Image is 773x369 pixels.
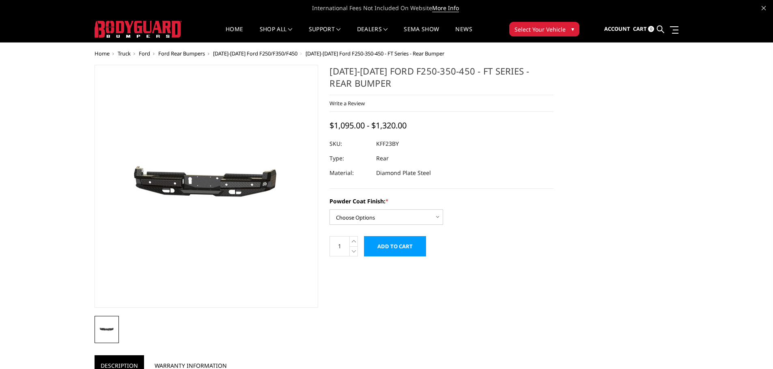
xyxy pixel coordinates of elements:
[226,26,243,42] a: Home
[515,25,566,34] span: Select Your Vehicle
[97,325,116,334] img: 2023-2025 Ford F250-350-450 - FT Series - Rear Bumper
[329,120,407,131] span: $1,095.00 - $1,320.00
[376,166,431,180] dd: Diamond Plate Steel
[376,151,389,166] dd: Rear
[571,25,574,33] span: ▾
[404,26,439,42] a: SEMA Show
[648,26,654,32] span: 0
[329,197,553,205] label: Powder Coat Finish:
[455,26,472,42] a: News
[260,26,293,42] a: shop all
[732,330,773,369] iframe: Chat Widget
[95,21,182,38] img: BODYGUARD BUMPERS
[118,50,131,57] a: Truck
[604,25,630,32] span: Account
[604,18,630,40] a: Account
[509,22,579,36] button: Select Your Vehicle
[95,65,319,308] a: 2023-2025 Ford F250-350-450 - FT Series - Rear Bumper
[95,50,110,57] a: Home
[213,50,297,57] a: [DATE]-[DATE] Ford F250/F350/F450
[329,151,370,166] dt: Type:
[139,50,150,57] a: Ford
[158,50,205,57] a: Ford Rear Bumpers
[376,137,399,151] dd: KFF23BY
[364,236,426,256] input: Add to Cart
[633,25,647,32] span: Cart
[306,50,444,57] span: [DATE]-[DATE] Ford F250-350-450 - FT Series - Rear Bumper
[357,26,388,42] a: Dealers
[329,100,365,107] a: Write a Review
[329,65,553,95] h1: [DATE]-[DATE] Ford F250-350-450 - FT Series - Rear Bumper
[329,137,370,151] dt: SKU:
[432,4,459,12] a: More Info
[329,166,370,180] dt: Material:
[309,26,341,42] a: Support
[633,18,654,40] a: Cart 0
